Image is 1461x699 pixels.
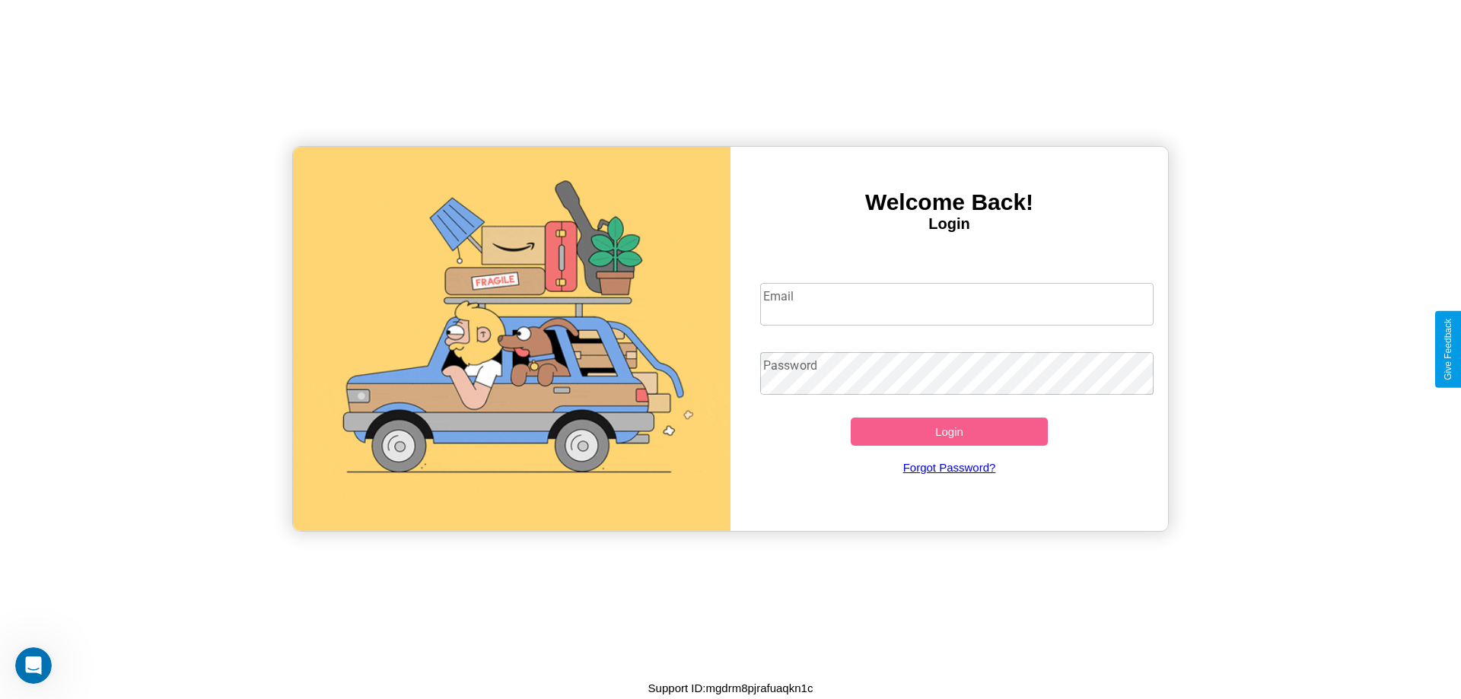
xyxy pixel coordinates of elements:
img: gif [293,147,730,531]
button: Login [851,418,1048,446]
p: Support ID: mgdrm8pjrafuaqkn1c [648,678,813,698]
div: Give Feedback [1443,319,1453,380]
a: Forgot Password? [753,446,1147,489]
iframe: Intercom live chat [15,647,52,684]
h4: Login [730,215,1168,233]
h3: Welcome Back! [730,189,1168,215]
